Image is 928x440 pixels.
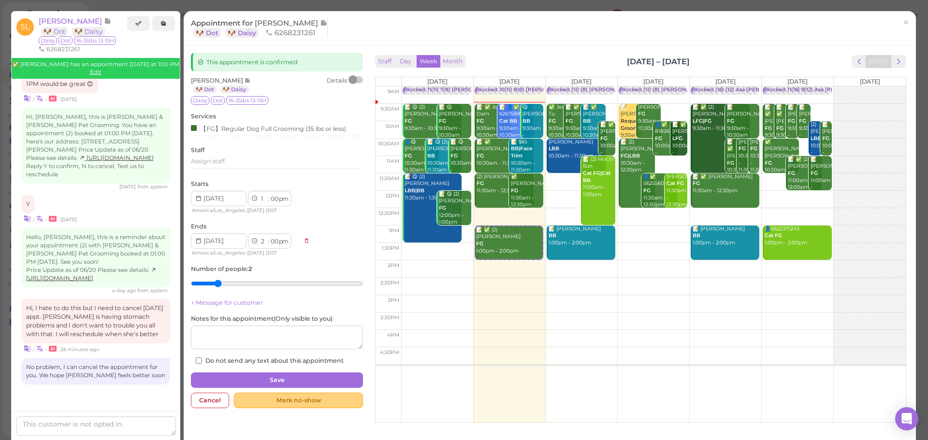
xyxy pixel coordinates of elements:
a: 🐶 Daisy [72,27,105,36]
span: [DATE] [248,250,264,256]
span: 11:30am [379,175,399,182]
span: [DATE] [248,207,264,213]
b: FG [549,118,556,124]
div: (2) [PERSON_NAME] 10:00am - 11:00am [810,121,822,164]
span: from system [137,287,168,294]
b: FG [476,241,483,247]
span: 6268231261 [265,28,316,37]
a: 🐶 Dot [193,85,217,93]
div: • [21,343,170,354]
div: 1PM would be great 😊 [21,75,98,93]
div: [PERSON_NAME] 9:30am - 10:30am [638,104,661,132]
b: BB [583,118,591,124]
span: [PERSON_NAME] [191,77,245,84]
a: [URL][DOMAIN_NAME] [79,155,154,161]
div: 【FG】Regular Dog Full Grooming (35 lbs or less) [191,123,346,133]
span: [PERSON_NAME] has an appointment [DATE] at 1:00 PM [20,61,179,68]
b: LBB [811,135,821,142]
b: FG [565,118,573,124]
span: DST [267,250,277,256]
div: 📝 ✅ [PERSON_NAME] 11:30am - 12:30pm [692,173,759,195]
b: 2 [248,265,252,272]
div: 📝 ✅ [PERSON_NAME] 10:30am - 11:30am [476,139,534,167]
div: No problem, I can cancel the appointment for you. We hope [PERSON_NAME] feels better soon [21,358,170,384]
div: 📝 [PERSON_NAME] 9:30am - 10:30am [787,104,799,146]
div: 📝 😋 (2) [PERSON_NAME] 9:30am - 10:30am [404,104,462,132]
div: 📝 [PERSON_NAME] 11:00am - 12:00pm [810,156,831,199]
div: 📝 ✅ [PERSON_NAME] 9:30am - 10:30am [764,104,776,154]
div: | | [191,249,299,257]
b: BB [427,153,435,159]
div: • [21,93,170,103]
b: FG [477,153,484,159]
span: 1pm [389,227,399,234]
span: 16-35lbs 13-15H [74,36,116,45]
div: 📝 ✅ [PERSON_NAME] 10:00am - 11:00am [600,121,616,164]
b: FG [788,170,795,176]
b: FG [750,145,757,152]
span: Note [245,77,251,84]
div: 👤😋 [PERSON_NAME] 10:30am - 11:30am [404,139,439,174]
i: | [33,216,34,223]
a: × [897,12,915,34]
span: × [903,15,909,29]
b: FG [477,180,484,186]
b: FG [439,118,446,124]
b: FG [788,118,795,124]
span: 16-35lbs 13-15H [226,96,268,105]
div: 📝 [PERSON_NAME] 1:00pm - 2:00pm [548,226,615,247]
button: Month [440,55,465,68]
span: 3:30pm [380,314,399,321]
a: 🐶 Dot [193,28,221,38]
span: 12:30pm [378,210,399,216]
b: FG [811,170,818,176]
b: BB [693,232,700,239]
span: 11am [387,158,399,164]
label: Services [191,112,216,121]
span: [DATE] [427,78,448,85]
b: FG [511,187,518,194]
a: Edit [90,69,101,75]
a: 🐶 Daisy [220,85,249,93]
b: Request Groomer|FG [621,118,652,131]
b: FG [765,160,772,166]
div: [PERSON_NAME] 11:30am - 12:30pm [666,173,687,209]
b: Cat FG [765,232,782,239]
span: [DATE] [571,78,592,85]
i: | [33,346,34,353]
span: [DATE] [787,78,808,85]
div: 👤✅ 5625560045 11:30am - 12:30pm [643,173,678,209]
div: Appointment for [191,18,328,38]
div: 📝 ✅ (2) [PERSON_NAME] 1:00pm - 2:00pm [476,227,542,255]
b: FG [643,187,651,194]
div: 📝 ✅ [PERSON_NAME] 9:30am - 10:30am [776,104,787,154]
div: ✅ Jenn Tu 9:30am - 10:30am [548,104,571,139]
b: LBB|BB [405,187,424,194]
b: FG|LBB [621,153,640,159]
span: Dot [58,36,72,45]
div: 📝 ✅ (2) [PERSON_NAME] 9:30am - 11:30am [692,104,750,132]
button: Staff [375,55,394,68]
b: BB [522,118,530,124]
span: 4:30pm [380,349,399,355]
div: 📝 😋 (2) [PERSON_NAME] 10:30am - 11:30am [427,139,462,174]
div: Blocked: 11(11) 7(8) [PERSON_NAME] • Appointment [404,86,536,94]
b: FG [776,125,783,131]
button: prev [852,55,867,68]
b: LFG [672,135,682,142]
span: Daisy [191,96,209,105]
button: Save [191,372,363,388]
span: America/Los_Angeles [192,207,245,213]
div: 📝 [PERSON_NAME] 9:30am - 10:30am [798,104,810,146]
div: Blocked: 10(11) 8(8) [PERSON_NAME] • Appointment [476,86,610,94]
input: Do not send any text about this appointment [196,357,202,364]
div: Blocked: (16) (12) Asa [PERSON_NAME] [PERSON_NAME] • Appointment [692,86,878,94]
div: 📝 (2) [PERSON_NAME] 10:30am - 12:30pm [620,139,655,174]
span: 10/06/2025 11:06am [60,216,77,223]
div: [PERSON_NAME] 10:30am - 11:30am [738,139,750,174]
div: • [21,213,170,224]
h2: [DATE] – [DATE] [627,56,690,67]
div: 😋 [PERSON_NAME] 9:30am - 10:30am [522,104,543,146]
span: 10/13/2025 10:49am [112,287,137,294]
span: Note [104,16,111,26]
